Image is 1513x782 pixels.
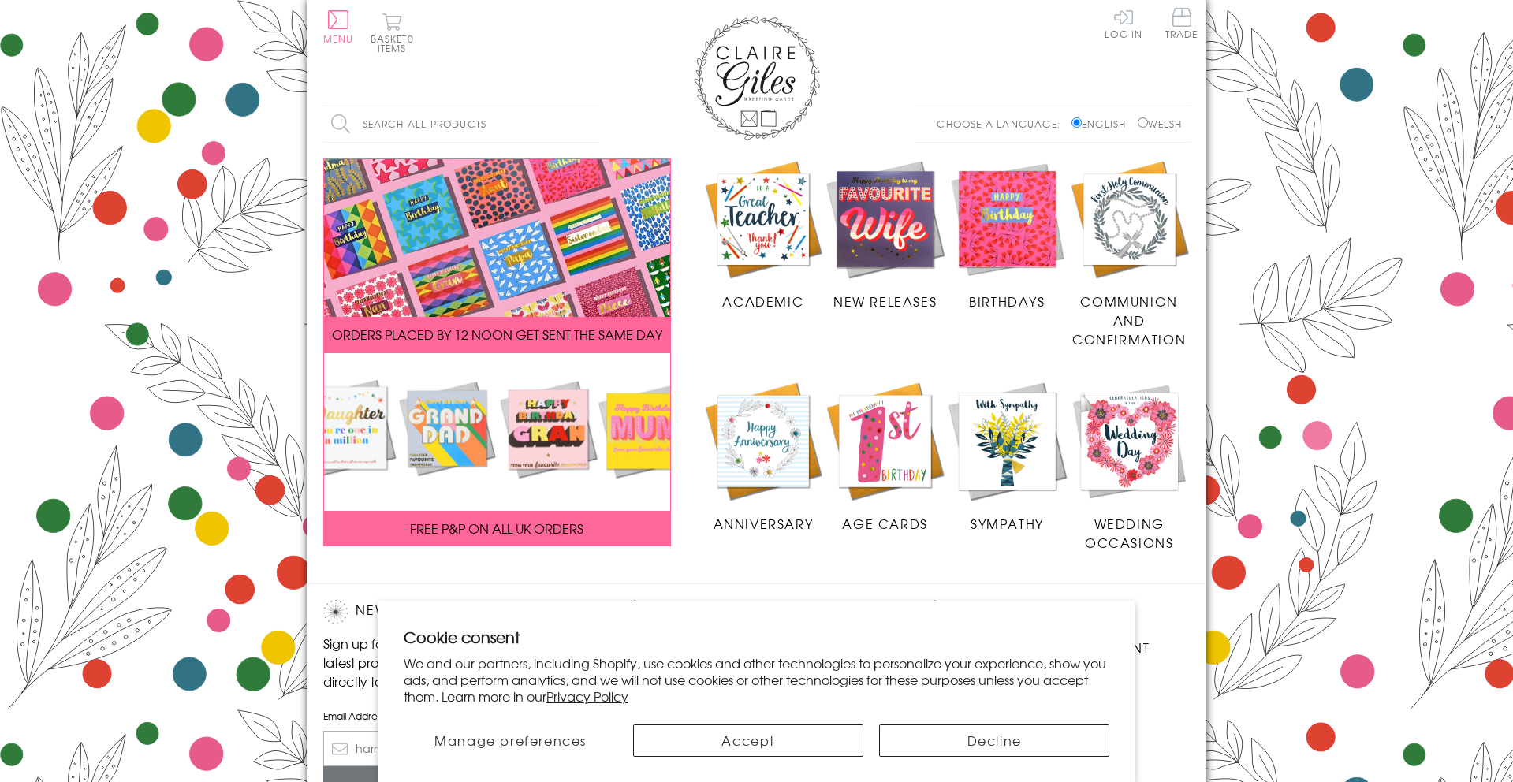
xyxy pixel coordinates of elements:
[833,292,937,311] span: New Releases
[702,158,825,311] a: Academic
[323,731,591,766] input: harry@hogwarts.edu
[323,709,591,723] label: Email Address
[323,634,591,691] p: Sign up for our newsletter to receive the latest product launches, news and offers directly to yo...
[946,158,1068,311] a: Birthdays
[404,626,1110,648] h2: Cookie consent
[1085,514,1173,552] span: Wedding Occasions
[323,32,354,46] span: Menu
[371,13,414,53] button: Basket0 items
[323,600,591,624] h2: Newsletter
[1138,117,1148,128] input: Welsh
[404,655,1110,704] p: We and our partners, including Shopify, use cookies and other technologies to personalize your ex...
[824,380,946,533] a: Age Cards
[546,687,628,706] a: Privacy Policy
[332,325,662,344] span: ORDERS PLACED BY 12 NOON GET SENT THE SAME DAY
[378,32,414,55] span: 0 items
[824,158,946,311] a: New Releases
[583,106,599,142] input: Search
[633,724,863,757] button: Accept
[323,10,354,43] button: Menu
[879,724,1109,757] button: Decline
[946,380,1068,533] a: Sympathy
[722,292,803,311] span: Academic
[714,514,814,533] span: Anniversary
[434,731,587,750] span: Manage preferences
[404,724,618,757] button: Manage preferences
[1165,8,1198,39] span: Trade
[1071,117,1134,131] label: English
[1165,8,1198,42] a: Trade
[1071,117,1082,128] input: English
[1068,158,1191,349] a: Communion and Confirmation
[1138,117,1183,131] label: Welsh
[937,117,1068,131] p: Choose a language:
[323,106,599,142] input: Search all products
[842,514,927,533] span: Age Cards
[1068,380,1191,552] a: Wedding Occasions
[971,514,1044,533] span: Sympathy
[410,519,583,538] span: FREE P&P ON ALL UK ORDERS
[969,292,1045,311] span: Birthdays
[694,16,820,140] img: Claire Giles Greetings Cards
[1072,292,1186,348] span: Communion and Confirmation
[702,380,825,533] a: Anniversary
[1105,8,1142,39] a: Log In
